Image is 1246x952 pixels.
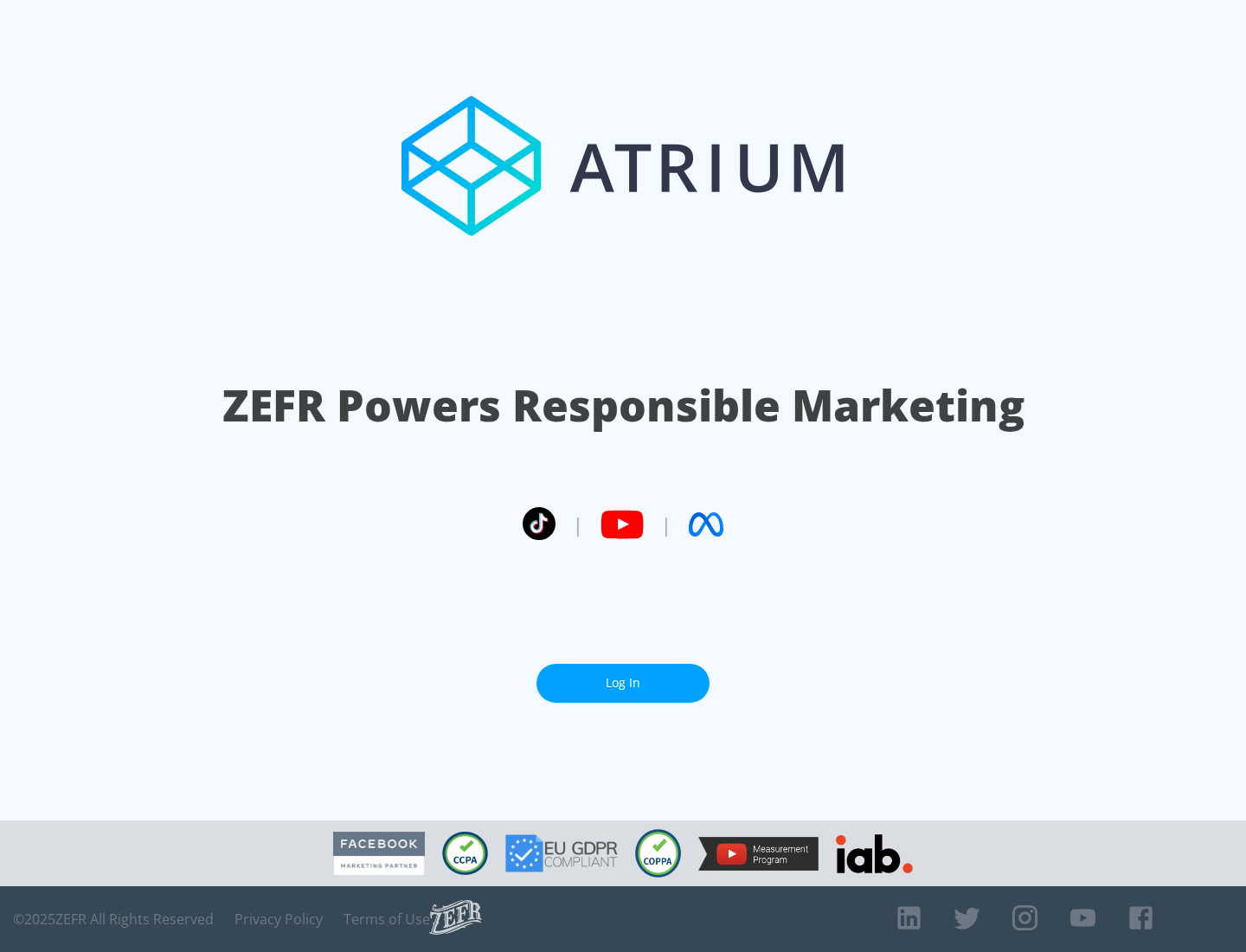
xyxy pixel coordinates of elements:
img: CCPA Compliant [442,832,488,875]
a: Terms of Use [344,910,430,928]
img: IAB [836,834,913,873]
a: Privacy Policy [234,910,323,928]
img: YouTube Measurement Program [698,837,819,871]
span: © 2025 ZEFR All Rights Reserved [13,910,214,928]
a: Log In [536,664,710,703]
img: GDPR Compliant [505,834,618,872]
img: Facebook Marketing Partner [333,832,425,876]
span: | [661,511,671,537]
img: COPPA Compliant [635,829,681,878]
span: | [573,511,583,537]
h1: ZEFR Powers Responsible Marketing [222,376,1024,435]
